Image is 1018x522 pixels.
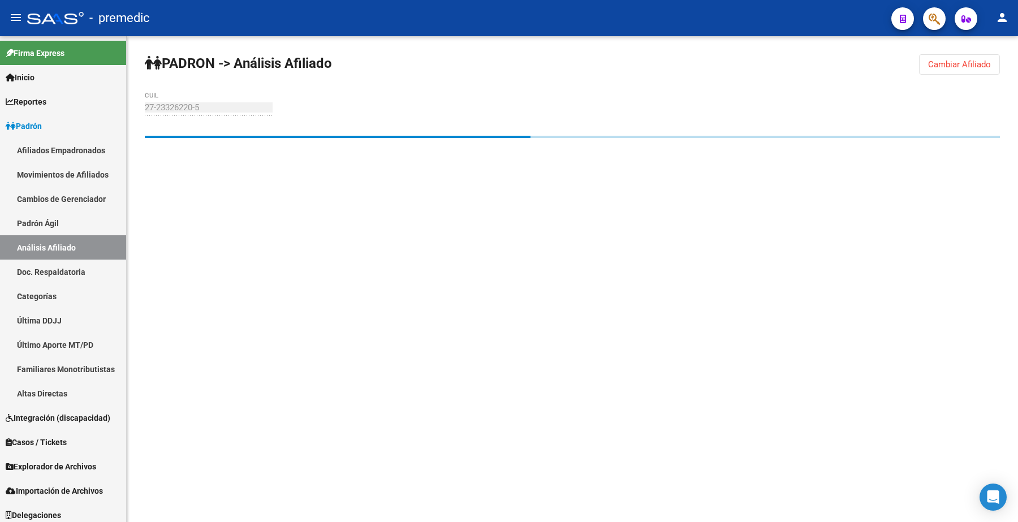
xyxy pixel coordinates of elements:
[6,71,34,84] span: Inicio
[6,436,67,448] span: Casos / Tickets
[6,412,110,424] span: Integración (discapacidad)
[6,460,96,473] span: Explorador de Archivos
[9,11,23,24] mat-icon: menu
[6,120,42,132] span: Padrón
[6,485,103,497] span: Importación de Archivos
[6,96,46,108] span: Reportes
[145,55,332,71] strong: PADRON -> Análisis Afiliado
[928,59,991,70] span: Cambiar Afiliado
[919,54,1000,75] button: Cambiar Afiliado
[995,11,1009,24] mat-icon: person
[980,484,1007,511] div: Open Intercom Messenger
[6,47,64,59] span: Firma Express
[89,6,150,31] span: - premedic
[6,509,61,521] span: Delegaciones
